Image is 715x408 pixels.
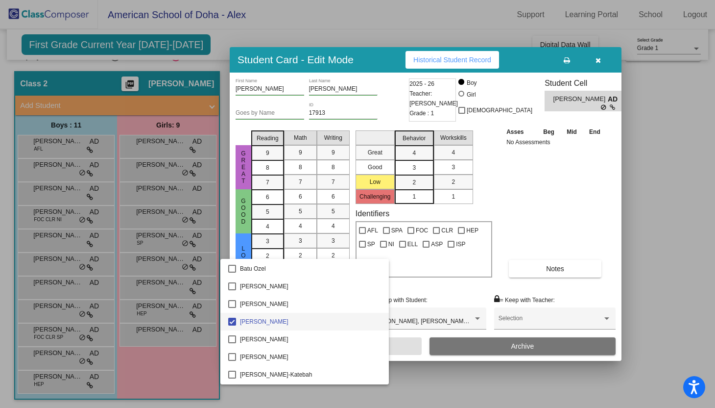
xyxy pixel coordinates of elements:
span: [PERSON_NAME] [240,295,381,313]
span: [PERSON_NAME] [240,348,381,366]
span: [PERSON_NAME]-Katebah [240,366,381,383]
span: [PERSON_NAME] [240,383,381,401]
span: [PERSON_NAME] [240,331,381,348]
span: Batu Ozel [240,260,381,278]
span: [PERSON_NAME] [240,313,381,331]
span: [PERSON_NAME] [240,278,381,295]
